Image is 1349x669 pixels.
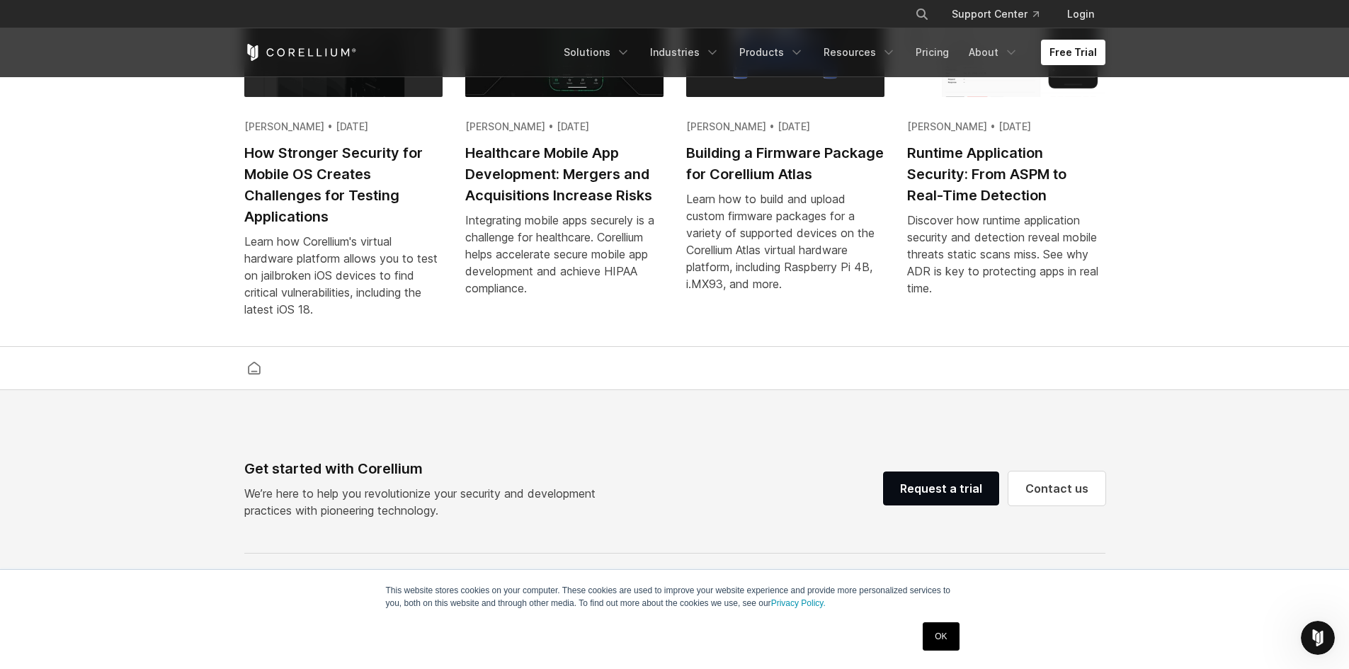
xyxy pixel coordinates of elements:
div: [PERSON_NAME] • [DATE] [465,120,664,134]
div: [PERSON_NAME] • [DATE] [244,120,443,134]
a: OK [923,622,959,651]
div: Get started with Corellium [244,458,607,479]
a: Request a trial [883,471,999,505]
h2: Runtime Application Security: From ASPM to Real-Time Detection [907,142,1105,206]
div: Integrating mobile apps securely is a challenge for healthcare. Corellium helps accelerate secure... [465,212,664,297]
a: About [960,40,1027,65]
a: Privacy Policy. [771,598,826,608]
a: Free Trial [1041,40,1105,65]
p: This website stores cookies on your computer. These cookies are used to improve your website expe... [386,584,964,610]
h2: Healthcare Mobile App Development: Mergers and Acquisitions Increase Risks [465,142,664,206]
a: Solutions [555,40,639,65]
a: Products [731,40,812,65]
div: Discover how runtime application security and detection reveal mobile threats static scans miss. ... [907,212,1105,297]
div: [PERSON_NAME] • [DATE] [686,120,884,134]
div: Navigation Menu [898,1,1105,27]
iframe: Intercom live chat [1301,621,1335,655]
div: Learn how Corellium's virtual hardware platform allows you to test on jailbroken iOS devices to f... [244,233,443,318]
div: Learn how to build and upload custom firmware packages for a variety of supported devices on the ... [686,190,884,292]
h2: Building a Firmware Package for Corellium Atlas [686,142,884,185]
div: Navigation Menu [555,40,1105,65]
p: We’re here to help you revolutionize your security and development practices with pioneering tech... [244,485,607,519]
a: Corellium home [241,358,267,378]
a: Resources [815,40,904,65]
a: Pricing [907,40,957,65]
a: Corellium Home [244,44,357,61]
div: [PERSON_NAME] • [DATE] [907,120,1105,134]
a: Support Center [940,1,1050,27]
button: Search [909,1,935,27]
a: Industries [642,40,728,65]
a: Contact us [1008,471,1105,505]
a: Login [1056,1,1105,27]
h2: How Stronger Security for Mobile OS Creates Challenges for Testing Applications [244,142,443,227]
